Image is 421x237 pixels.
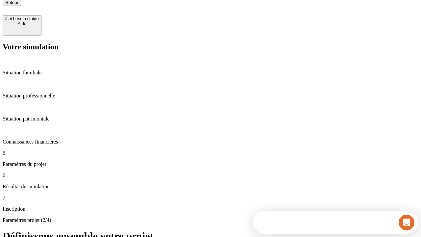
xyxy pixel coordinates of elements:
[3,93,418,99] p: Situation professionnelle
[3,217,418,223] p: Paramètres projet (2/4)
[3,206,418,212] p: Inscription
[3,42,418,51] h2: Votre simulation
[3,139,418,145] p: Connaissances financières
[5,21,39,26] div: Aide
[3,161,418,167] p: Paramètres du projet
[3,15,41,36] button: J’ai besoin d'aideAide
[3,70,418,76] p: Situation familiale
[3,116,418,122] p: Situation patrimoniale
[3,184,418,190] p: Résultat de simulation
[5,16,39,21] div: J’ai besoin d'aide
[3,150,418,156] p: 5
[3,172,418,178] p: 6
[399,215,414,230] iframe: Intercom live chat
[253,211,418,234] iframe: Intercom live chat discovery launcher
[3,195,418,201] p: 7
